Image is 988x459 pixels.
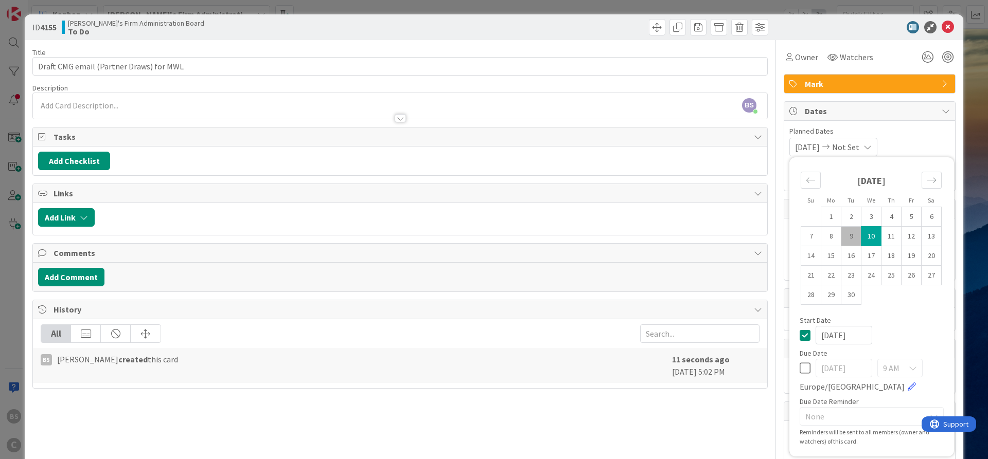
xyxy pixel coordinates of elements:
td: Choose Tuesday, 09/30/2025 12:00 PM as your check-out date. It’s available. [841,285,861,305]
span: Description [32,83,68,93]
td: Choose Wednesday, 09/17/2025 12:00 PM as your check-out date. It’s available. [861,246,881,266]
td: Choose Sunday, 09/28/2025 12:00 PM as your check-out date. It’s available. [801,285,821,305]
span: Mark [805,78,937,90]
span: Due Date [800,350,827,357]
td: Choose Thursday, 09/11/2025 12:00 PM as your check-out date. It’s available. [881,227,902,246]
div: Move backward to switch to the previous month. [801,172,821,189]
td: Choose Monday, 09/29/2025 12:00 PM as your check-out date. It’s available. [821,285,841,305]
small: Sa [928,196,934,204]
span: Links [54,187,749,199]
label: Title [32,48,46,57]
span: Due Date Reminder [800,398,859,405]
td: Choose Thursday, 09/18/2025 12:00 PM as your check-out date. It’s available. [881,246,902,266]
div: Reminders will be sent to all members (owner and watchers) of this card. [800,428,944,446]
td: Choose Friday, 09/05/2025 12:00 PM as your check-out date. It’s available. [902,207,922,227]
span: [DATE] [795,141,820,153]
span: Comments [54,247,749,259]
td: Choose Thursday, 09/25/2025 12:00 PM as your check-out date. It’s available. [881,266,902,285]
td: Choose Friday, 09/19/2025 12:00 PM as your check-out date. It’s available. [902,246,922,266]
div: [DATE] 5:02 PM [672,353,760,378]
span: Owner [795,51,818,63]
td: Choose Tuesday, 09/02/2025 12:00 PM as your check-out date. It’s available. [841,207,861,227]
b: created [118,354,148,364]
span: None [805,409,921,424]
span: Planned Dates [789,126,950,137]
span: BS [742,98,756,113]
small: Mo [827,196,835,204]
div: Move forward to switch to the next month. [922,172,942,189]
b: 4155 [40,22,57,32]
td: Choose Saturday, 09/06/2025 12:00 PM as your check-out date. It’s available. [922,207,942,227]
span: Dates [805,105,937,117]
td: Selected as start date. Wednesday, 09/10/2025 12:00 PM [861,227,881,246]
td: Choose Wednesday, 09/03/2025 12:00 PM as your check-out date. It’s available. [861,207,881,227]
small: Su [807,196,814,204]
input: type card name here... [32,57,768,76]
b: To Do [68,27,204,35]
span: [PERSON_NAME] this card [57,353,178,365]
span: Watchers [840,51,873,63]
button: Add Comment [38,268,104,286]
td: Choose Friday, 09/26/2025 12:00 PM as your check-out date. It’s available. [902,266,922,285]
div: All [41,325,71,342]
b: 11 seconds ago [672,354,730,364]
small: Fr [909,196,914,204]
div: BS [41,354,52,365]
span: 9 AM [883,361,899,375]
td: Choose Sunday, 09/07/2025 12:00 PM as your check-out date. It’s available. [801,227,821,246]
td: Choose Monday, 09/22/2025 12:00 PM as your check-out date. It’s available. [821,266,841,285]
span: Tasks [54,131,749,143]
div: Calendar [789,162,953,317]
input: MM/DD/YYYY [816,359,872,377]
span: ID [32,21,57,33]
td: Choose Sunday, 09/21/2025 12:00 PM as your check-out date. It’s available. [801,266,821,285]
button: Add Checklist [38,152,110,170]
td: Choose Saturday, 09/13/2025 12:00 PM as your check-out date. It’s available. [922,227,942,246]
td: Choose Tuesday, 09/16/2025 12:00 PM as your check-out date. It’s available. [841,246,861,266]
td: Choose Tuesday, 09/23/2025 12:00 PM as your check-out date. It’s available. [841,266,861,285]
small: Th [888,196,895,204]
span: Support [22,2,47,14]
small: Tu [848,196,854,204]
td: Choose Tuesday, 09/09/2025 12:00 PM as your check-out date. It’s available. [841,227,861,246]
span: Start Date [800,317,831,324]
span: Not Set [832,141,859,153]
td: Choose Saturday, 09/27/2025 12:00 PM as your check-out date. It’s available. [922,266,942,285]
td: Choose Sunday, 09/14/2025 12:00 PM as your check-out date. It’s available. [801,246,821,266]
input: MM/DD/YYYY [816,326,872,344]
button: Add Link [38,208,95,227]
td: Choose Monday, 09/15/2025 12:00 PM as your check-out date. It’s available. [821,246,841,266]
td: Choose Friday, 09/12/2025 12:00 PM as your check-out date. It’s available. [902,227,922,246]
span: History [54,303,749,316]
span: [PERSON_NAME]'s Firm Administration Board [68,19,204,27]
td: Choose Saturday, 09/20/2025 12:00 PM as your check-out date. It’s available. [922,246,942,266]
strong: [DATE] [857,175,886,187]
td: Choose Thursday, 09/04/2025 12:00 PM as your check-out date. It’s available. [881,207,902,227]
span: Europe/[GEOGRAPHIC_DATA] [800,380,905,393]
td: Choose Monday, 09/01/2025 12:00 PM as your check-out date. It’s available. [821,207,841,227]
td: Choose Monday, 09/08/2025 12:00 PM as your check-out date. It’s available. [821,227,841,246]
td: Choose Wednesday, 09/24/2025 12:00 PM as your check-out date. It’s available. [861,266,881,285]
input: Search... [640,324,760,343]
small: We [867,196,875,204]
